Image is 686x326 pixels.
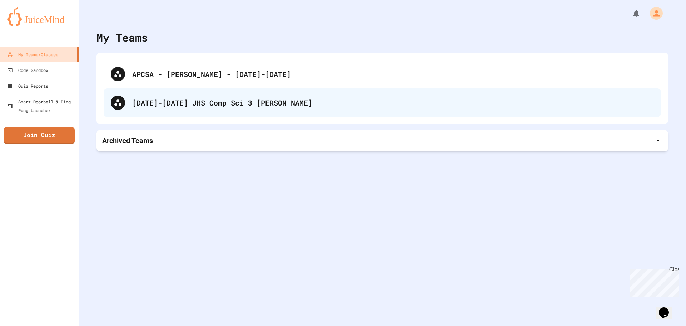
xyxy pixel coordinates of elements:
img: logo-orange.svg [7,7,71,26]
div: Smart Doorbell & Ping Pong Launcher [7,97,76,115]
div: My Notifications [619,7,642,19]
div: APCSA - [PERSON_NAME] - [DATE]-[DATE] [104,60,661,88]
p: Archived Teams [102,136,153,146]
div: Code Sandbox [7,66,48,74]
div: Chat with us now!Close [3,3,49,45]
a: Join Quiz [4,127,75,144]
div: [DATE]-[DATE] JHS Comp Sci 3 [PERSON_NAME] [104,88,661,117]
div: Quiz Reports [7,82,48,90]
iframe: chat widget [656,297,679,319]
div: [DATE]-[DATE] JHS Comp Sci 3 [PERSON_NAME] [132,97,654,108]
iframe: chat widget [627,266,679,297]
div: My Teams/Classes [7,50,58,59]
div: APCSA - [PERSON_NAME] - [DATE]-[DATE] [132,69,654,79]
div: My Teams [96,29,148,45]
div: My Account [642,5,665,21]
